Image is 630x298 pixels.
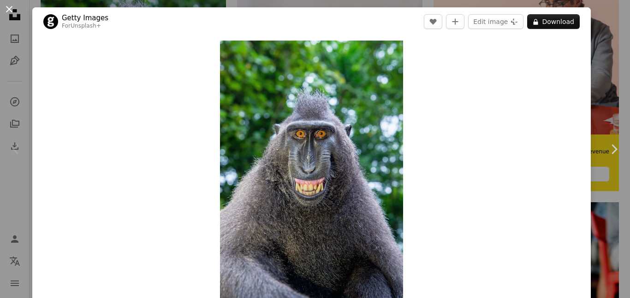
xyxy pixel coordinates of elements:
[62,13,108,23] a: Getty Images
[62,23,108,30] div: For
[43,14,58,29] img: Go to Getty Images's profile
[71,23,101,29] a: Unsplash+
[527,14,580,29] button: Download
[424,14,442,29] button: Like
[468,14,523,29] button: Edit image
[446,14,464,29] button: Add to Collection
[598,105,630,193] a: Next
